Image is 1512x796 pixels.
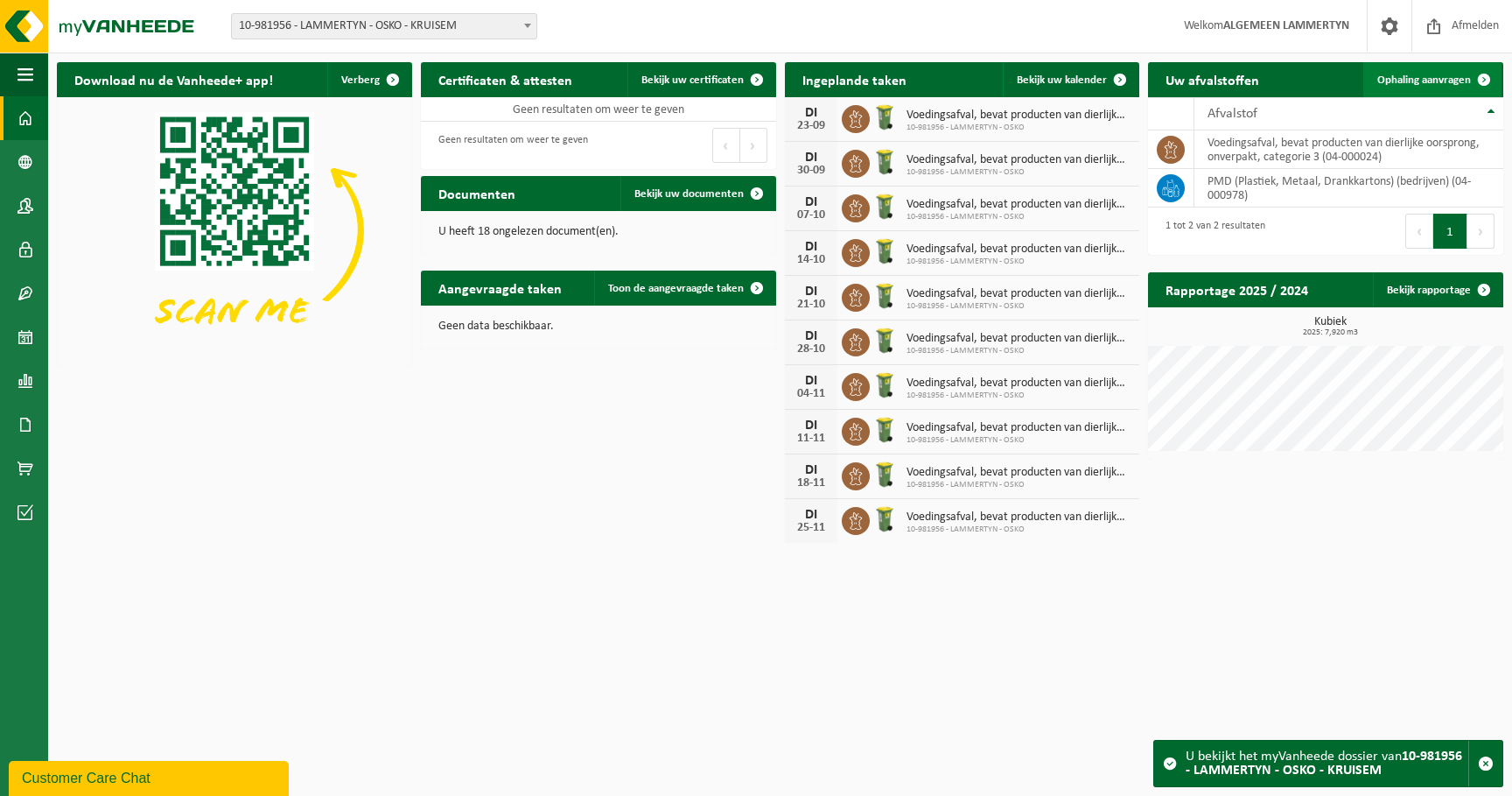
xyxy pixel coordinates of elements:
p: U heeft 18 ongelezen document(en). [438,226,759,238]
span: Voedingsafval, bevat producten van dierlijke oorsprong, onverpakt, categorie 3 [906,377,1131,391]
h3: Kubiek [1157,316,1503,337]
span: Voedingsafval, bevat producten van dierlijke oorsprong, onverpakt, categorie 3 [906,421,1131,435]
img: WB-0140-HPE-GN-50 [870,147,899,177]
span: 10-981956 - LAMMERTYN - OSKO [906,391,1131,401]
span: 10-981956 - LAMMERTYN - OSKO [906,123,1131,133]
div: 25-11 [794,522,829,534]
span: Voedingsafval, bevat producten van dierlijke oorsprong, onverpakt, categorie 3 [906,109,1131,123]
h2: Download nu de Vanheede+ app! [57,62,290,96]
button: Verberg [327,62,410,97]
div: U bekijkt het myVanheede dossier van [1186,741,1468,786]
span: 10-981956 - LAMMERTYN - OSKO - KRUISEM [231,13,537,39]
span: Toon de aangevraagde taken [608,283,744,294]
button: 1 [1433,214,1467,249]
div: 21-10 [794,299,829,311]
span: 2025: 7,920 m3 [1157,328,1503,337]
span: Verberg [341,74,380,86]
div: DI [794,240,829,254]
span: Ophaling aanvragen [1377,74,1471,86]
span: Voedingsafval, bevat producten van dierlijke oorsprong, onverpakt, categorie 3 [906,287,1131,301]
strong: 10-981956 - LAMMERTYN - OSKO - KRUISEM [1186,750,1462,778]
img: WB-0140-HPE-GN-50 [870,415,899,445]
div: DI [794,106,829,120]
img: WB-0140-HPE-GN-50 [870,504,899,534]
span: Bekijk uw documenten [634,188,744,200]
h2: Documenten [421,176,533,210]
div: DI [794,329,829,343]
div: 11-11 [794,433,829,445]
a: Bekijk uw certificaten [627,62,774,97]
a: Toon de aangevraagde taken [594,271,774,306]
span: Voedingsafval, bevat producten van dierlijke oorsprong, onverpakt, categorie 3 [906,153,1131,167]
div: DI [794,195,829,209]
div: DI [794,285,829,299]
span: 10-981956 - LAMMERTYN - OSKO [906,257,1131,267]
span: 10-981956 - LAMMERTYN - OSKO [906,525,1131,535]
span: 10-981956 - LAMMERTYN - OSKO [906,346,1131,356]
td: PMD (Plastiek, Metaal, Drankkartons) (bedrijven) (04-000978) [1194,169,1503,208]
div: 14-10 [794,254,829,266]
div: DI [794,151,829,165]
a: Ophaling aanvragen [1363,62,1501,97]
div: DI [794,463,829,477]
img: Download de VHEPlus App [57,97,412,363]
a: Bekijk uw kalender [1003,62,1137,97]
div: 18-11 [794,477,829,490]
span: 10-981956 - LAMMERTYN - OSKO [906,435,1131,446]
div: 04-11 [794,388,829,400]
button: Next [740,128,767,163]
button: Previous [1405,214,1433,249]
img: WB-0140-HPE-GN-50 [870,281,899,311]
span: Voedingsafval, bevat producten van dierlijke oorsprong, onverpakt, categorie 3 [906,198,1131,212]
div: DI [794,374,829,388]
span: 10-981956 - LAMMERTYN - OSKO [906,212,1131,222]
div: Geen resultaten om weer te geven [430,126,588,165]
img: WB-0140-HPE-GN-50 [870,460,899,490]
h2: Aangevraagde taken [421,271,579,305]
img: WB-0140-HPE-GN-50 [870,102,899,132]
span: 10-981956 - LAMMERTYN - OSKO [906,301,1131,312]
iframe: chat widget [9,757,292,796]
a: Bekijk uw documenten [620,176,774,211]
img: WB-0140-HPE-GN-50 [870,370,899,400]
img: WB-0140-HPE-GN-50 [870,326,899,356]
p: Geen data beschikbaar. [438,321,759,333]
span: Voedingsafval, bevat producten van dierlijke oorsprong, onverpakt, categorie 3 [906,243,1131,257]
h2: Certificaten & attesten [421,62,590,96]
span: Afvalstof [1207,107,1257,121]
button: Previous [712,128,740,163]
td: Geen resultaten om weer te geven [421,97,776,122]
div: 1 tot 2 van 2 resultaten [1157,212,1265,250]
span: Voedingsafval, bevat producten van dierlijke oorsprong, onverpakt, categorie 3 [906,511,1131,525]
span: Bekijk uw kalender [1017,74,1107,86]
span: 10-981956 - LAMMERTYN - OSKO [906,480,1131,490]
div: 23-09 [794,120,829,132]
span: 10-981956 - LAMMERTYN - OSKO - KRUISEM [232,14,536,39]
span: Bekijk uw certificaten [641,74,744,86]
h2: Ingeplande taken [785,62,924,96]
strong: ALGEMEEN LAMMERTYN [1223,19,1349,32]
div: 30-09 [794,165,829,177]
span: Voedingsafval, bevat producten van dierlijke oorsprong, onverpakt, categorie 3 [906,466,1131,480]
h2: Uw afvalstoffen [1148,62,1277,96]
span: 10-981956 - LAMMERTYN - OSKO [906,167,1131,178]
td: voedingsafval, bevat producten van dierlijke oorsprong, onverpakt, categorie 3 (04-000024) [1194,130,1503,169]
h2: Rapportage 2025 / 2024 [1148,272,1326,306]
button: Next [1467,214,1494,249]
img: WB-0140-HPE-GN-50 [870,236,899,266]
div: DI [794,508,829,522]
img: WB-0140-HPE-GN-50 [870,192,899,222]
div: 07-10 [794,209,829,222]
span: Voedingsafval, bevat producten van dierlijke oorsprong, onverpakt, categorie 3 [906,332,1131,346]
div: DI [794,419,829,433]
div: 28-10 [794,343,829,356]
a: Bekijk rapportage [1373,272,1501,307]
